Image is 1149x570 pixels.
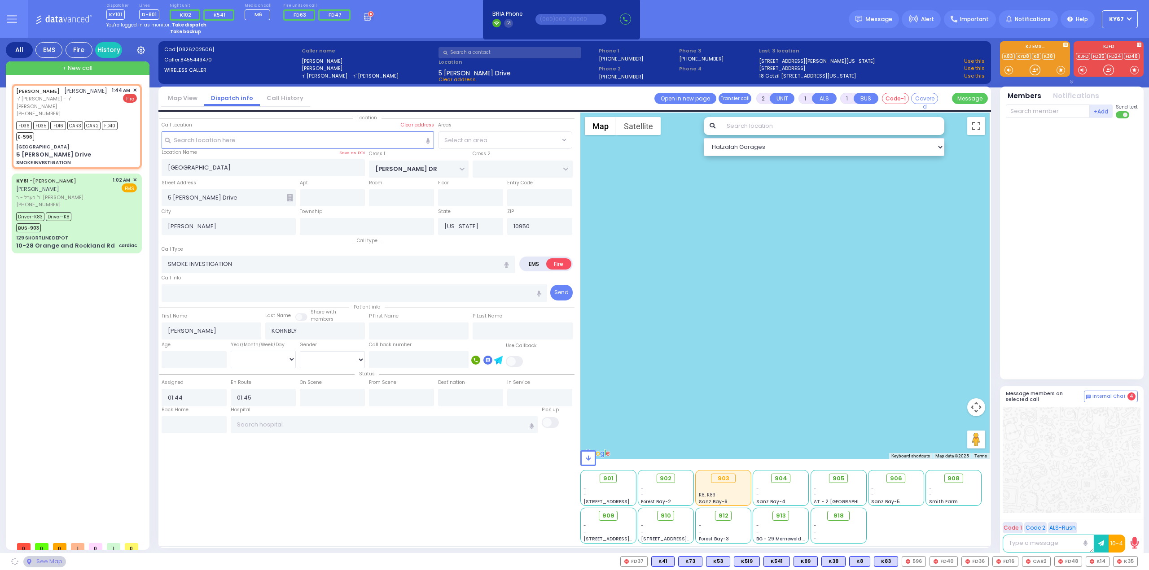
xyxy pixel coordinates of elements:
span: 0 [89,543,102,550]
label: Hospital [231,406,250,413]
span: - [699,529,702,535]
label: Night unit [170,3,237,9]
label: Call Info [162,274,181,282]
span: Phone 2 [599,65,676,73]
span: D-801 [139,9,159,20]
span: [0826202506] [176,46,214,53]
span: 908 [947,474,960,483]
span: - [756,485,759,492]
span: KY61 - [16,177,33,184]
button: Message [952,93,988,104]
img: message.svg [855,16,862,22]
div: BLS [706,556,730,567]
span: Driver-K8 [46,212,71,221]
span: 912 [719,511,728,520]
label: [PERSON_NAME] [302,65,436,72]
a: [STREET_ADDRESS] [759,65,805,72]
div: K53 [706,556,730,567]
span: 910 [661,511,671,520]
label: Call Type [162,246,183,253]
div: EMS [35,42,62,58]
span: [STREET_ADDRESS][PERSON_NAME] [583,535,668,542]
label: Medic on call [245,3,273,9]
span: 1:02 AM [113,177,130,183]
div: FD48 [1054,556,1082,567]
label: ר' [PERSON_NAME] - ר' [PERSON_NAME] [302,72,436,80]
span: You're logged in as monitor. [106,22,171,28]
label: Back Home [162,406,189,413]
span: 909 [602,511,614,520]
span: 902 [660,474,671,483]
label: ZIP [507,208,514,215]
span: 5 [PERSON_NAME] Drive [439,69,511,76]
div: cardiac [119,242,137,249]
label: P Last Name [473,313,502,320]
div: K519 [734,556,760,567]
span: BUS-903 [16,223,41,232]
button: KY67 [1102,10,1138,28]
div: K35 [1113,556,1138,567]
button: Map camera controls [967,398,985,416]
span: Phone 4 [679,65,756,73]
img: red-radio-icon.svg [996,559,1001,564]
label: KJFD [1074,44,1144,51]
label: Dispatcher [106,3,129,9]
div: Fire [66,42,92,58]
a: KJFD [1076,53,1090,60]
label: Fire [546,258,571,270]
img: red-radio-icon.svg [1058,559,1063,564]
label: Floor [438,179,449,187]
span: Driver-K83 [16,212,44,221]
span: FD36 [16,121,32,130]
div: SMOKE INVESTIGATION [16,159,71,166]
span: - [871,485,874,492]
div: BLS [734,556,760,567]
img: red-radio-icon.svg [624,559,629,564]
div: 903 [711,474,736,483]
span: EMS [122,183,137,192]
label: City [162,208,171,215]
span: Sanz Bay-6 [699,498,728,505]
span: Clear address [439,76,476,83]
span: 4 [1127,392,1136,400]
span: - [756,529,759,535]
span: BG - 29 Merriewold S. [756,535,807,542]
span: 918 [833,511,844,520]
div: BLS [821,556,846,567]
span: M6 [254,11,262,18]
label: Destination [438,379,465,386]
div: All [6,42,33,58]
img: red-radio-icon.svg [1117,559,1122,564]
label: Cad: [164,46,298,53]
span: Help [1076,15,1088,23]
a: [PERSON_NAME] [16,177,76,184]
div: FD40 [930,556,958,567]
span: - [583,485,586,492]
label: EMS [521,258,547,270]
label: In Service [507,379,530,386]
span: 904 [775,474,787,483]
a: [STREET_ADDRESS][PERSON_NAME][US_STATE] [759,57,875,65]
span: Alert [921,15,934,23]
button: BUS [854,93,878,104]
div: K541 [763,556,790,567]
label: Areas [438,122,452,129]
button: Drag Pegman onto the map to open Street View [967,431,985,448]
span: - [814,492,816,498]
span: [STREET_ADDRESS][PERSON_NAME] [583,498,668,505]
label: KJ EMS... [1000,44,1070,51]
div: K8 [849,556,870,567]
label: Caller: [164,56,298,64]
span: [PHONE_NUMBER] [16,201,61,208]
label: P First Name [369,313,399,320]
a: Call History [260,94,310,102]
span: 0 [53,543,66,550]
span: - [641,522,644,529]
button: Notifications [1053,91,1099,101]
a: Use this [964,65,985,72]
div: K41 [651,556,675,567]
span: Send text [1116,104,1138,110]
span: 913 [776,511,786,520]
div: [GEOGRAPHIC_DATA] [16,144,69,150]
span: ר' בערל - ר' [PERSON_NAME] [16,194,110,201]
